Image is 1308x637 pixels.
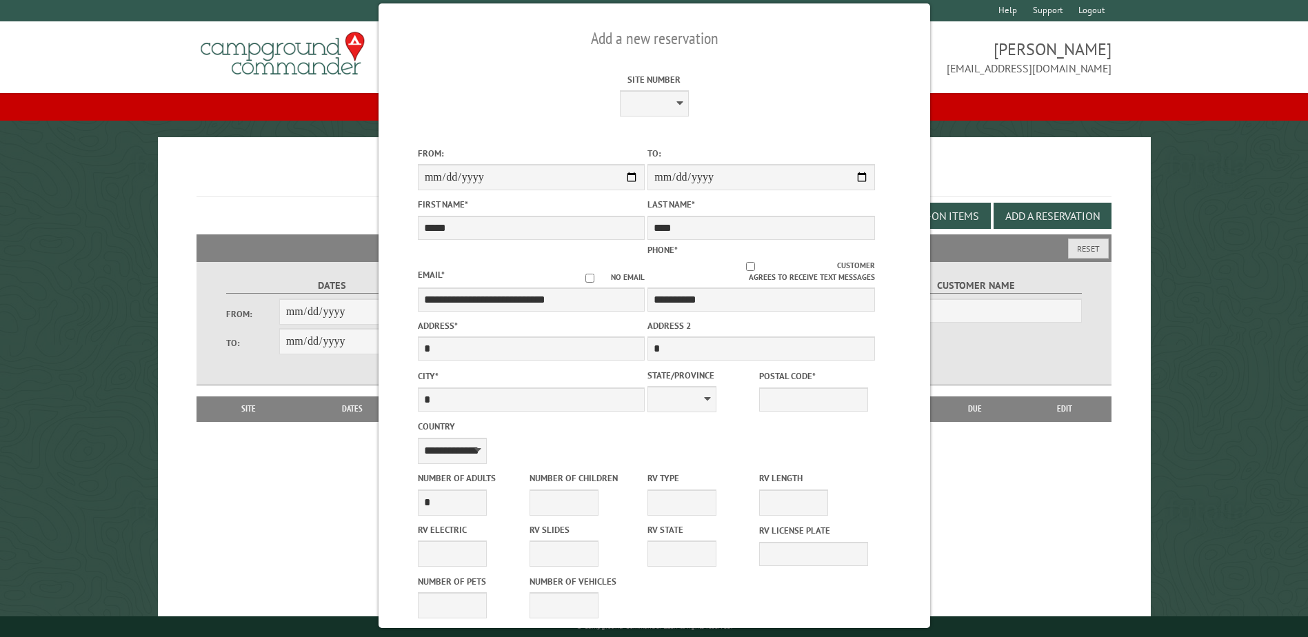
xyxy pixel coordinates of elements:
[647,244,678,256] label: Phone
[759,472,868,485] label: RV Length
[203,396,293,421] th: Site
[569,274,611,283] input: No email
[417,370,644,383] label: City
[647,523,756,536] label: RV State
[226,307,279,321] label: From:
[1068,239,1109,259] button: Reset
[417,472,526,485] label: Number of Adults
[647,369,756,382] label: State/Province
[529,575,638,588] label: Number of Vehicles
[294,396,412,421] th: Dates
[197,27,369,81] img: Campground Commander
[569,272,645,283] label: No email
[647,198,874,211] label: Last Name
[226,278,436,294] label: Dates
[197,234,1111,261] h2: Filters
[647,147,874,160] label: To:
[417,420,644,433] label: Country
[197,159,1111,197] h1: Reservations
[417,269,444,281] label: Email
[932,396,1018,421] th: Due
[541,73,767,86] label: Site Number
[576,622,732,631] small: © Campground Commander LLC. All rights reserved.
[417,26,890,52] h2: Add a new reservation
[529,472,638,485] label: Number of Children
[1018,396,1111,421] th: Edit
[417,319,644,332] label: Address
[417,523,526,536] label: RV Electric
[872,203,991,229] button: Edit Add-on Items
[417,198,644,211] label: First Name
[647,260,874,283] label: Customer agrees to receive text messages
[529,523,638,536] label: RV Slides
[759,524,868,537] label: RV License Plate
[226,336,279,350] label: To:
[647,472,756,485] label: RV Type
[664,262,837,271] input: Customer agrees to receive text messages
[417,575,526,588] label: Number of Pets
[417,147,644,160] label: From:
[647,319,874,332] label: Address 2
[759,370,868,383] label: Postal Code
[994,203,1111,229] button: Add a Reservation
[871,278,1081,294] label: Customer Name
